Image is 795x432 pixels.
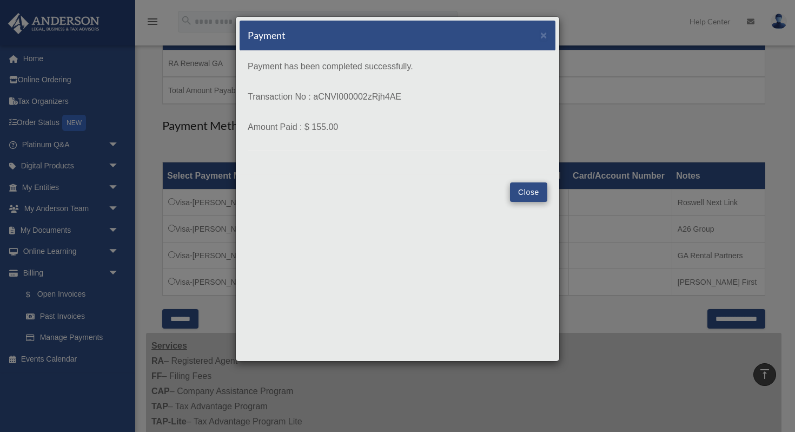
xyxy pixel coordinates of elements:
[510,182,547,202] button: Close
[540,29,547,41] button: Close
[540,29,547,41] span: ×
[248,59,547,74] p: Payment has been completed successfully.
[248,89,547,104] p: Transaction No : aCNVI000002zRjh4AE
[248,120,547,135] p: Amount Paid : $ 155.00
[248,29,286,42] h5: Payment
